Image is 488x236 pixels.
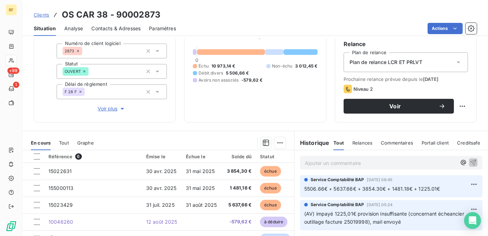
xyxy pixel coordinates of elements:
[186,202,217,208] span: 31 août 2025
[344,40,468,48] h6: Relance
[6,4,17,15] div: BF
[57,105,167,113] button: Voir plus
[98,105,126,112] span: Voir plus
[367,178,393,182] span: [DATE] 08:45
[212,63,235,69] span: 10 973,14 €
[186,154,219,159] div: Échue le
[75,153,82,160] span: 6
[352,103,438,109] span: Voir
[457,140,481,146] span: Creditsafe
[64,25,83,32] span: Analyse
[353,86,373,92] span: Niveau 2
[48,168,72,174] span: 15022631
[294,139,330,147] h6: Historique
[260,166,281,177] span: échue
[241,77,262,83] span: -579,62 €
[199,77,239,83] span: Avoirs non associés
[227,218,252,225] span: -579,62 €
[422,140,449,146] span: Portail client
[146,202,175,208] span: 31 juil. 2025
[34,25,56,32] span: Situation
[272,63,292,69] span: Non-échu
[350,59,422,66] span: Plan de relance LCR ET PRLVT
[381,140,413,146] span: Commentaires
[352,140,372,146] span: Relances
[34,11,49,18] a: Clients
[260,200,281,210] span: échue
[260,183,281,193] span: échue
[295,63,318,69] span: 3 012,45 €
[260,217,287,227] span: à déduire
[13,82,19,88] span: 1
[48,185,73,191] span: 155000113
[186,185,215,191] span: 31 mai 2025
[311,177,364,183] span: Service Comptabilité BAP
[195,57,198,63] span: 0
[65,49,74,53] span: 2873
[333,140,344,146] span: Tout
[344,76,468,82] span: Prochaine relance prévue depuis le
[31,140,51,146] span: En cours
[146,154,177,159] div: Émise le
[62,8,161,21] h3: OS CAR 38 - 90002873
[423,76,439,82] span: [DATE]
[227,154,252,159] div: Solde dû
[65,90,77,94] span: F 28 F
[48,219,73,225] span: 10046260
[65,69,81,74] span: OUVERT
[227,202,252,209] span: 5 637,66 €
[85,89,90,95] input: Ajouter une valeur
[227,168,252,175] span: 3 854,30 €
[226,70,249,76] span: 5 506,66 €
[227,185,252,192] span: 1 481,18 €
[304,211,466,225] span: (AV) impayé 1225,01€ provision insuffisante (concernant écheancier outillage facture 25019998), m...
[149,25,176,32] span: Paramètres
[464,212,481,229] div: Open Intercom Messenger
[6,221,17,232] img: Logo LeanPay
[367,203,393,207] span: [DATE] 05:24
[77,140,94,146] span: Graphe
[91,25,141,32] span: Contacts & Adresses
[34,12,49,18] span: Clients
[199,63,209,69] span: Échu
[428,23,463,34] button: Actions
[48,153,138,160] div: Référence
[59,140,69,146] span: Tout
[304,186,440,192] span: 5506.66€ + 5637.66€ + 3854.30€ + 1481.18€ + 1225.01€
[7,68,19,74] span: +99
[89,68,94,75] input: Ajouter une valeur
[146,185,177,191] span: 30 avr. 2025
[146,219,177,225] span: 12 août 2025
[311,202,364,208] span: Service Comptabilité BAP
[82,48,88,54] input: Ajouter une valeur
[48,202,73,208] span: 15023429
[146,168,177,174] span: 30 avr. 2025
[344,99,454,114] button: Voir
[199,70,223,76] span: Débit divers
[260,154,291,159] div: Statut
[186,168,215,174] span: 31 mai 2025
